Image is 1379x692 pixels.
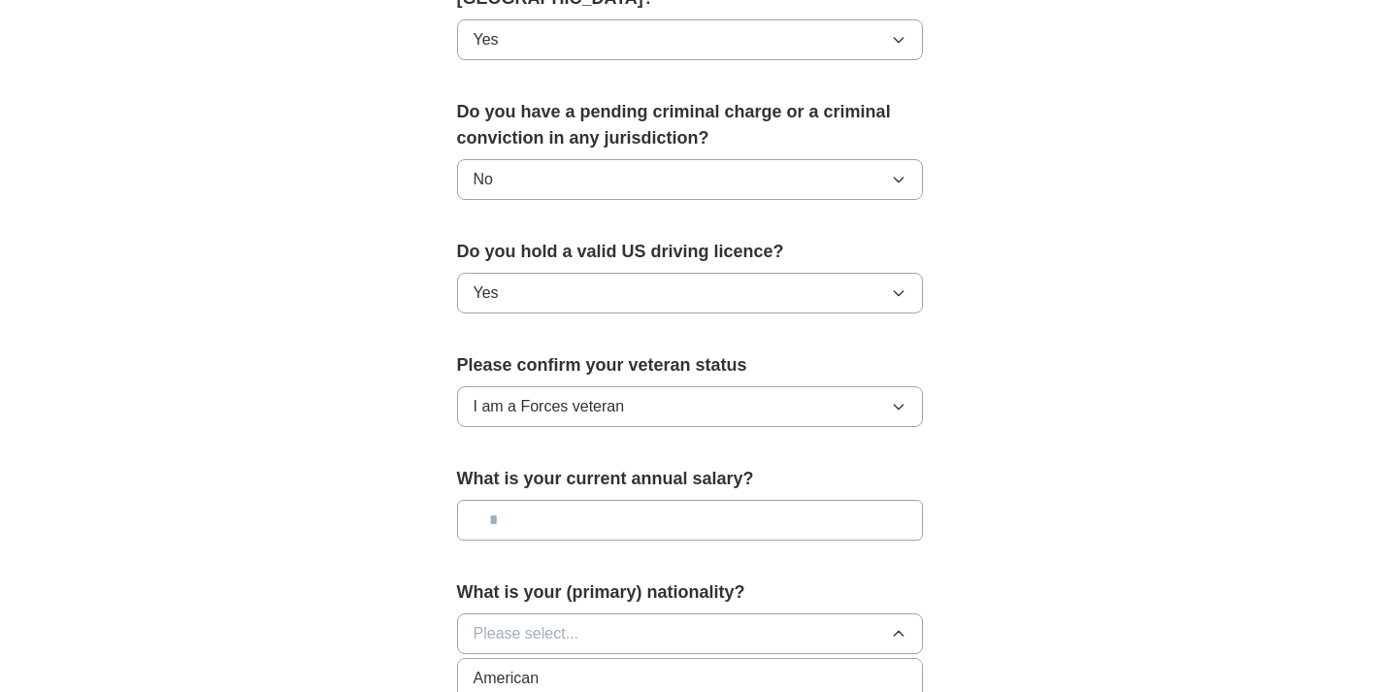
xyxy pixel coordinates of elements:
button: I am a Forces veteran [457,386,923,427]
label: What is your (primary) nationality? [457,579,923,606]
button: Yes [457,19,923,60]
button: Please select... [457,613,923,654]
label: Please confirm your veteran status [457,352,923,379]
label: Do you have a pending criminal charge or a criminal conviction in any jurisdiction? [457,99,923,151]
span: I am a Forces veteran [474,395,625,418]
label: Do you hold a valid US driving licence? [457,239,923,265]
span: American [474,667,540,690]
span: Yes [474,281,499,305]
button: No [457,159,923,200]
span: Please select... [474,622,579,645]
button: Yes [457,273,923,313]
label: What is your current annual salary? [457,466,923,492]
span: No [474,168,493,191]
span: Yes [474,28,499,51]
